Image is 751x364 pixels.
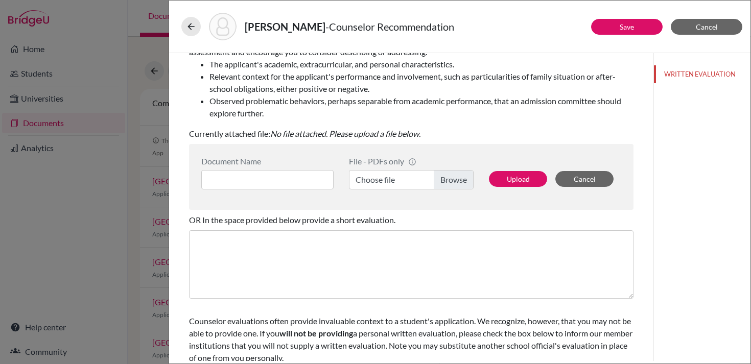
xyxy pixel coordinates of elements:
[209,95,633,119] li: Observed problematic behaviors, perhaps separable from academic performance, that an admission co...
[555,171,614,187] button: Cancel
[189,316,632,362] span: Counselor evaluations often provide invaluable context to a student's application. We recognize, ...
[209,70,633,95] li: Relevant context for the applicant's performance and involvement, such as particularities of fami...
[201,156,334,166] div: Document Name
[189,30,633,144] div: Currently attached file:
[189,35,633,119] span: Please provide comments that will help us differentiate this student from others. We especially w...
[408,158,416,166] span: info
[209,58,633,70] li: The applicant's academic, extracurricular, and personal characteristics.
[270,129,420,138] i: No file attached. Please upload a file below.
[245,20,325,33] strong: [PERSON_NAME]
[349,156,474,166] div: File - PDFs only
[325,20,454,33] span: - Counselor Recommendation
[489,171,547,187] button: Upload
[654,65,750,83] button: WRITTEN EVALUATION
[189,215,395,225] span: OR In the space provided below provide a short evaluation.
[279,328,353,338] b: will not be providing
[349,170,474,189] label: Choose file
